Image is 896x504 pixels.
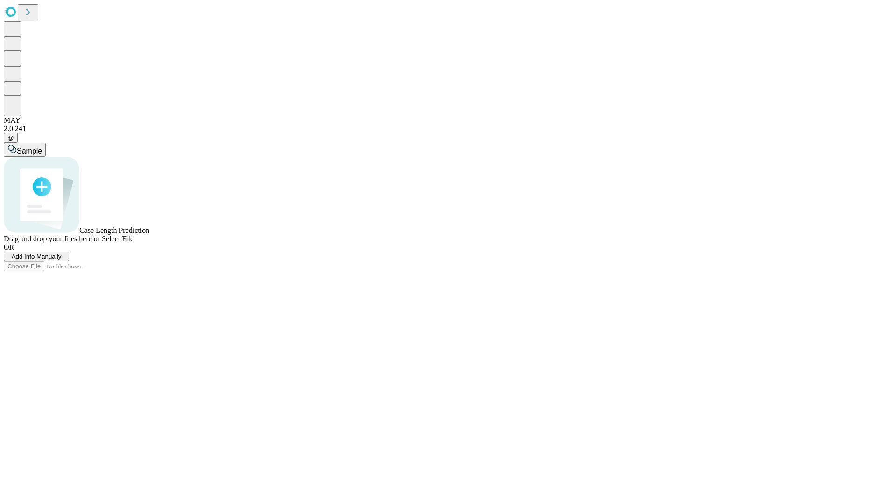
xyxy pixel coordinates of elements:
div: MAY [4,116,892,125]
span: Add Info Manually [12,253,62,260]
span: Select File [102,235,133,243]
span: Drag and drop your files here or [4,235,100,243]
span: OR [4,243,14,251]
button: Add Info Manually [4,252,69,261]
span: Case Length Prediction [79,226,149,234]
button: Sample [4,143,46,157]
div: 2.0.241 [4,125,892,133]
button: @ [4,133,18,143]
span: Sample [17,147,42,155]
span: @ [7,134,14,141]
